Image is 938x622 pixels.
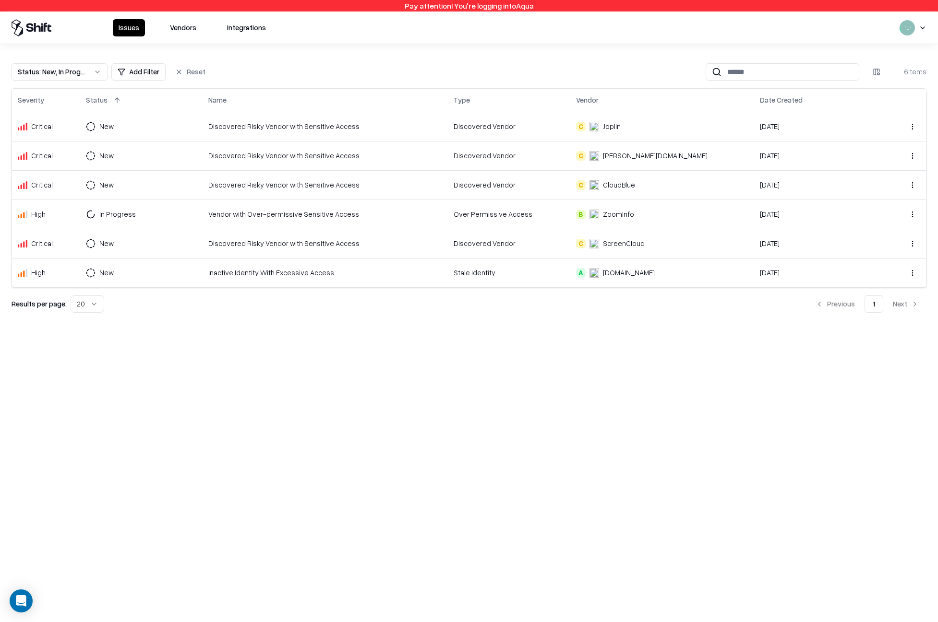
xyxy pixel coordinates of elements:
[208,268,442,278] div: Inactive Identity With Excessive Access
[760,121,871,131] div: [DATE]
[576,151,586,161] div: C
[808,295,926,313] nav: pagination
[589,151,599,161] img: Labra.io
[208,209,442,219] div: Vendor with Over-permissive Sensitive Access
[576,95,599,105] div: Vendor
[86,95,108,105] div: Status
[603,121,621,131] div: Joplin
[31,209,46,219] div: High
[454,121,565,131] div: Discovered Vendor
[169,63,211,81] button: Reset
[208,180,442,190] div: Discovered Risky Vendor with Sensitive Access
[86,235,131,252] button: New
[589,180,599,190] img: CloudBlue
[99,121,114,131] div: New
[221,19,272,36] button: Integrations
[86,206,153,223] button: In Progress
[99,268,114,278] div: New
[86,147,131,164] button: New
[31,238,53,248] div: Critical
[208,95,227,105] div: Name
[888,67,926,77] div: 6 items
[576,122,586,131] div: C
[99,180,114,190] div: New
[603,151,708,161] div: [PERSON_NAME][DOMAIN_NAME]
[86,118,131,135] button: New
[760,209,871,219] div: [DATE]
[208,121,442,131] div: Discovered Risky Vendor with Sensitive Access
[208,151,442,161] div: Discovered Risky Vendor with Sensitive Access
[454,209,565,219] div: Over Permissive Access
[589,239,599,248] img: ScreenCloud
[454,95,470,105] div: Type
[576,268,586,278] div: A
[31,121,53,131] div: Critical
[208,238,442,248] div: Discovered Risky Vendor with Sensitive Access
[589,210,599,219] img: ZoomInfo
[603,238,645,248] div: ScreenCloud
[454,151,565,161] div: Discovered Vendor
[576,210,586,219] div: B
[10,589,33,612] div: Open Intercom Messenger
[603,268,655,278] div: [DOMAIN_NAME]
[760,268,871,278] div: [DATE]
[86,264,131,282] button: New
[760,95,803,105] div: Date Created
[18,67,86,77] div: Status : New, In Progress
[760,238,871,248] div: [DATE]
[111,63,166,81] button: Add Filter
[865,295,883,313] button: 1
[603,209,634,219] div: ZoomInfo
[454,268,565,278] div: Stale Identity
[99,209,136,219] div: In Progress
[31,180,53,190] div: Critical
[760,151,871,161] div: [DATE]
[12,299,67,309] p: Results per page:
[576,239,586,248] div: C
[99,238,114,248] div: New
[603,180,635,190] div: CloudBlue
[589,122,599,131] img: Joplin
[18,95,44,105] div: Severity
[31,268,46,278] div: High
[589,268,599,278] img: terasky.com
[164,19,202,36] button: Vendors
[99,151,114,161] div: New
[113,19,145,36] button: Issues
[454,238,565,248] div: Discovered Vendor
[31,151,53,161] div: Critical
[86,176,131,194] button: New
[576,180,586,190] div: C
[760,180,871,190] div: [DATE]
[454,180,565,190] div: Discovered Vendor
